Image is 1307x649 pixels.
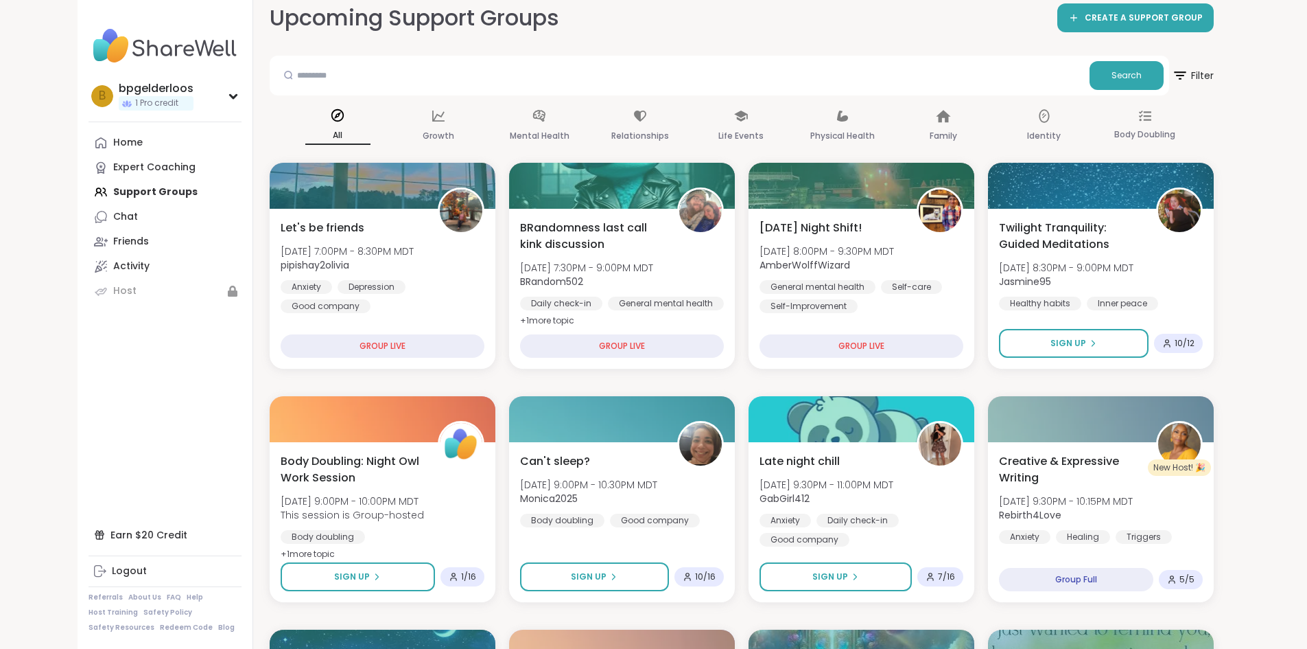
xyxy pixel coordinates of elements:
p: All [305,127,370,145]
a: Referrals [89,593,123,602]
span: Body Doubling: Night Owl Work Session [281,453,423,486]
button: Search [1090,61,1164,90]
span: Search [1111,69,1142,82]
div: Expert Coaching [113,161,196,174]
div: Self-care [881,280,942,294]
p: Body Doubling [1114,126,1175,143]
button: Sign Up [520,562,669,591]
div: Earn $20 Credit [89,523,242,547]
button: Filter [1172,56,1214,95]
span: 5 / 5 [1179,574,1194,585]
div: Anxiety [760,514,811,527]
p: Life Events [718,128,764,144]
img: Jasmine95 [1158,190,1201,232]
div: Inner peace [1087,297,1158,310]
a: Expert Coaching [89,155,242,180]
div: Chat [113,210,138,224]
a: Chat [89,205,242,229]
button: Sign Up [281,562,435,591]
div: Good company [281,299,370,313]
div: Activity [113,260,150,273]
span: Twilight Tranquility: Guided Meditations [999,220,1141,253]
img: Rebirth4Love [1158,423,1201,466]
b: AmberWolffWizard [760,258,850,272]
span: BRandomness last call kink discussion [520,220,662,253]
b: Rebirth4Love [999,508,1061,522]
span: [DATE] 8:30PM - 9:00PM MDT [999,261,1133,275]
span: [DATE] 7:30PM - 9:00PM MDT [520,261,653,275]
img: GabGirl412 [919,423,961,466]
div: Healthy habits [999,297,1081,310]
b: pipishay2olivia [281,258,349,272]
a: Host Training [89,608,138,617]
a: Friends [89,229,242,254]
span: Creative & Expressive Writing [999,453,1141,486]
span: Can't sleep? [520,453,590,470]
span: Let's be friends [281,220,364,236]
div: Good company [610,514,700,527]
span: [DATE] 7:00PM - 8:30PM MDT [281,244,414,258]
div: New Host! 🎉 [1148,459,1211,476]
span: [DATE] 8:00PM - 9:30PM MDT [760,244,894,258]
div: Triggers [1116,530,1172,544]
p: Physical Health [810,128,875,144]
a: FAQ [167,593,181,602]
a: Host [89,279,242,304]
div: General mental health [608,297,724,310]
div: Body doubling [520,514,604,527]
div: Logout [112,565,147,578]
p: Identity [1027,128,1061,144]
a: Blog [218,623,235,633]
span: b [99,87,106,105]
div: GROUP LIVE [520,334,724,358]
a: Home [89,130,242,155]
span: Sign Up [1050,337,1086,350]
span: Sign Up [571,571,607,583]
span: 7 / 16 [938,571,955,582]
span: Late night chill [760,453,840,470]
div: Host [113,284,137,298]
span: Filter [1172,59,1214,92]
span: This session is Group-hosted [281,508,424,522]
p: Family [930,128,957,144]
a: Activity [89,254,242,279]
div: bpgelderloos [119,81,193,96]
div: Group Full [999,568,1153,591]
span: [DATE] Night Shift! [760,220,862,236]
div: Healing [1056,530,1110,544]
span: 10 / 12 [1175,338,1194,349]
div: Home [113,136,143,150]
a: CREATE A SUPPORT GROUP [1057,3,1214,32]
b: Jasmine95 [999,275,1051,288]
a: About Us [128,593,161,602]
span: CREATE A SUPPORT GROUP [1085,12,1203,24]
div: Daily check-in [520,297,602,310]
p: Growth [423,128,454,144]
p: Mental Health [510,128,569,144]
div: Body doubling [281,530,365,544]
div: Anxiety [999,530,1050,544]
img: pipishay2olivia [440,190,482,232]
a: Safety Policy [143,608,192,617]
b: GabGirl412 [760,492,810,505]
div: General mental health [760,280,875,294]
div: Anxiety [281,280,332,294]
span: [DATE] 9:30PM - 11:00PM MDT [760,478,893,492]
span: [DATE] 9:30PM - 10:15PM MDT [999,494,1133,508]
a: Help [187,593,203,602]
span: Sign Up [334,571,370,583]
div: Good company [760,533,849,547]
div: Friends [113,235,149,249]
span: Sign Up [812,571,848,583]
img: AmberWolffWizard [919,190,961,232]
div: Depression [338,280,405,294]
span: 10 / 16 [695,571,716,582]
b: BRandom502 [520,275,583,288]
a: Safety Resources [89,623,154,633]
img: Monica2025 [679,423,722,466]
span: 1 Pro credit [135,98,178,109]
button: Sign Up [999,329,1149,358]
img: BRandom502 [679,190,722,232]
span: 1 / 16 [461,571,476,582]
div: Daily check-in [816,514,899,527]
